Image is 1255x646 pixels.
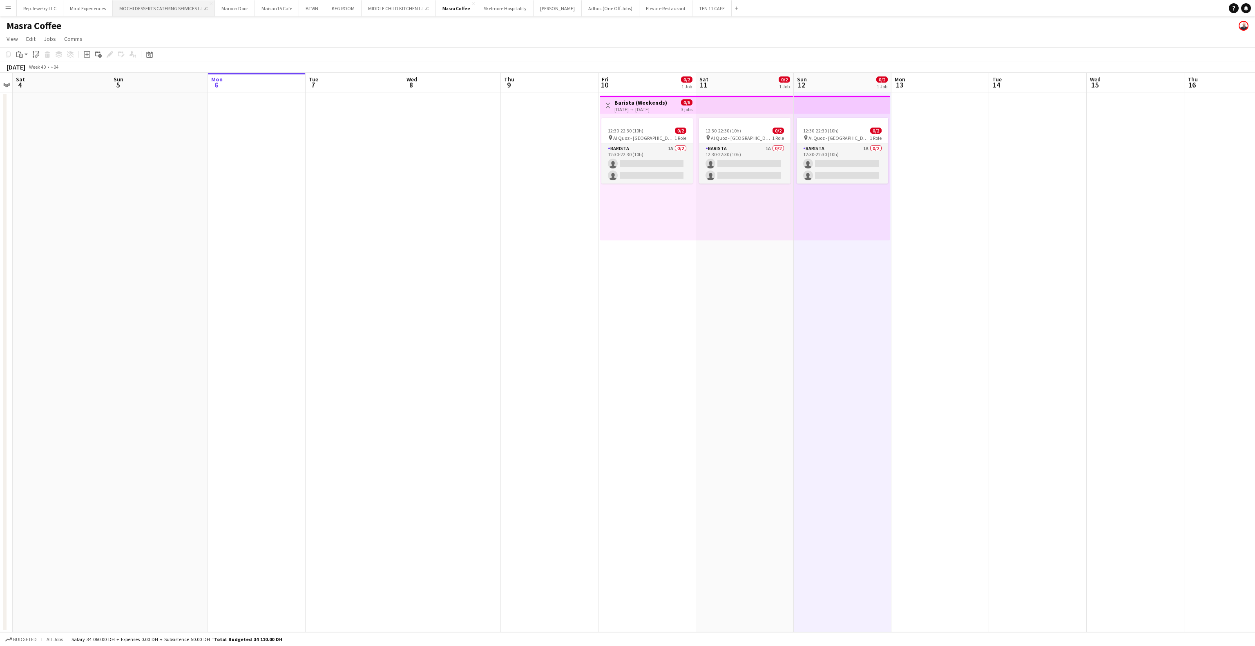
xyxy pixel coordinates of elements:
[436,0,477,16] button: Masra Coffee
[675,128,686,134] span: 0/2
[779,83,790,90] div: 1 Job
[63,0,113,16] button: Miral Experiences
[1188,76,1198,83] span: Thu
[803,128,839,134] span: 12:30-22:30 (10h)
[681,83,692,90] div: 1 Job
[1186,80,1198,90] span: 16
[7,20,61,32] h1: Masra Coffee
[895,76,905,83] span: Mon
[308,80,318,90] span: 7
[870,128,882,134] span: 0/2
[7,63,25,71] div: [DATE]
[608,128,643,134] span: 12:30-22:30 (10h)
[711,135,772,141] span: Al Quoz - [GEOGRAPHIC_DATA]
[3,34,21,44] a: View
[602,76,608,83] span: Fri
[503,80,514,90] span: 9
[639,0,692,16] button: Elevate Restaurant
[614,106,667,112] div: [DATE] → [DATE]
[796,80,807,90] span: 12
[114,76,123,83] span: Sun
[325,0,362,16] button: KEG ROOM
[1239,21,1248,31] app-user-avatar: Houssam Hussein
[15,80,25,90] span: 4
[876,76,888,83] span: 0/2
[1089,80,1101,90] span: 15
[893,80,905,90] span: 13
[504,76,514,83] span: Thu
[808,135,870,141] span: Al Quoz - [GEOGRAPHIC_DATA]
[112,80,123,90] span: 5
[477,0,534,16] button: Skelmore Hospitality
[681,105,692,112] div: 3 jobs
[706,128,741,134] span: 12:30-22:30 (10h)
[406,76,417,83] span: Wed
[699,118,791,184] app-job-card: 12:30-22:30 (10h)0/2 Al Quoz - [GEOGRAPHIC_DATA]1 RoleBarista1A0/212:30-22:30 (10h)
[13,637,37,642] span: Budgeted
[362,0,436,16] button: MIDDLE CHILD KITCHEN L.L.C
[601,144,693,184] app-card-role: Barista1A0/212:30-22:30 (10h)
[255,0,299,16] button: Maisan15 Cafe
[405,80,417,90] span: 8
[210,80,223,90] span: 6
[681,99,692,105] span: 0/6
[779,76,790,83] span: 0/2
[797,76,807,83] span: Sun
[71,636,282,642] div: Salary 34 060.00 DH + Expenses 0.00 DH + Subsistence 50.00 DH =
[27,64,47,70] span: Week 40
[4,635,38,644] button: Budgeted
[45,636,65,642] span: All jobs
[992,76,1002,83] span: Tue
[692,0,732,16] button: TEN 11 CAFE
[214,636,282,642] span: Total Budgeted 34 110.00 DH
[16,76,25,83] span: Sat
[7,35,18,43] span: View
[40,34,59,44] a: Jobs
[699,144,791,184] app-card-role: Barista1A0/212:30-22:30 (10h)
[877,83,887,90] div: 1 Job
[614,99,667,106] h3: Barista (Weekends)
[61,34,86,44] a: Comms
[23,34,39,44] a: Edit
[772,135,784,141] span: 1 Role
[309,76,318,83] span: Tue
[113,0,215,16] button: MOCHI DESSERTS CATERING SERVICES L.L.C
[17,0,63,16] button: Rep Jewelry LLC
[534,0,582,16] button: [PERSON_NAME]
[44,35,56,43] span: Jobs
[698,80,708,90] span: 11
[601,80,608,90] span: 10
[797,144,888,184] app-card-role: Barista1A0/212:30-22:30 (10h)
[797,118,888,184] app-job-card: 12:30-22:30 (10h)0/2 Al Quoz - [GEOGRAPHIC_DATA]1 RoleBarista1A0/212:30-22:30 (10h)
[601,118,693,184] app-job-card: 12:30-22:30 (10h)0/2 Al Quoz - [GEOGRAPHIC_DATA]1 RoleBarista1A0/212:30-22:30 (10h)
[299,0,325,16] button: BTWN
[26,35,36,43] span: Edit
[582,0,639,16] button: Adhoc (One Off Jobs)
[64,35,83,43] span: Comms
[1090,76,1101,83] span: Wed
[991,80,1002,90] span: 14
[215,0,255,16] button: Maroon Door
[613,135,674,141] span: Al Quoz - [GEOGRAPHIC_DATA]
[773,128,784,134] span: 0/2
[681,76,692,83] span: 0/2
[699,76,708,83] span: Sat
[211,76,223,83] span: Mon
[674,135,686,141] span: 1 Role
[870,135,882,141] span: 1 Role
[51,64,58,70] div: +04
